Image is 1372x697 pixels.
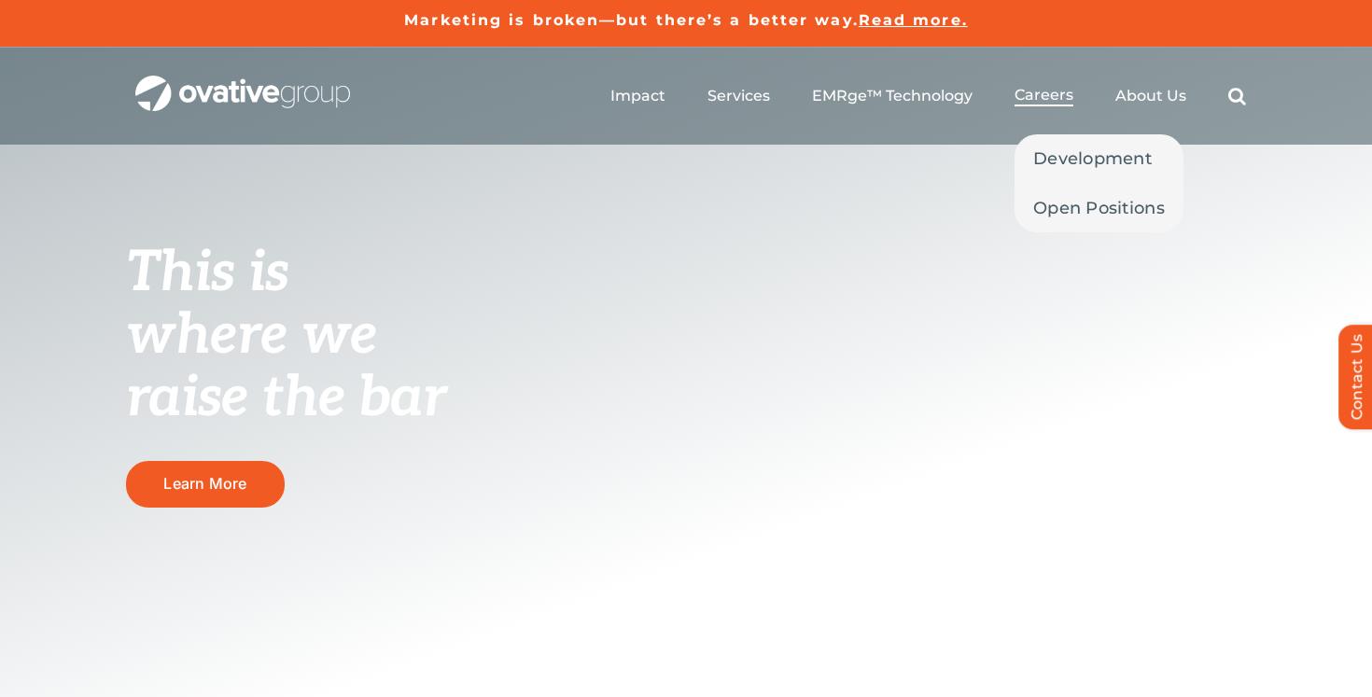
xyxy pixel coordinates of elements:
[126,461,285,507] a: Learn More
[163,475,246,493] span: Learn More
[707,87,770,105] a: Services
[1115,87,1186,105] a: About Us
[126,302,446,432] span: where we raise the bar
[1033,146,1152,172] span: Development
[1015,134,1183,183] a: Development
[1015,86,1073,106] a: Careers
[135,74,350,91] a: OG_Full_horizontal_WHT
[610,66,1246,126] nav: Menu
[404,11,859,29] a: Marketing is broken—but there’s a better way.
[126,240,288,307] span: This is
[1033,195,1165,221] span: Open Positions
[610,87,665,105] a: Impact
[812,87,973,105] a: EMRge™ Technology
[859,11,968,29] a: Read more.
[1228,87,1246,105] a: Search
[1015,86,1073,105] span: Careers
[1015,184,1183,232] a: Open Positions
